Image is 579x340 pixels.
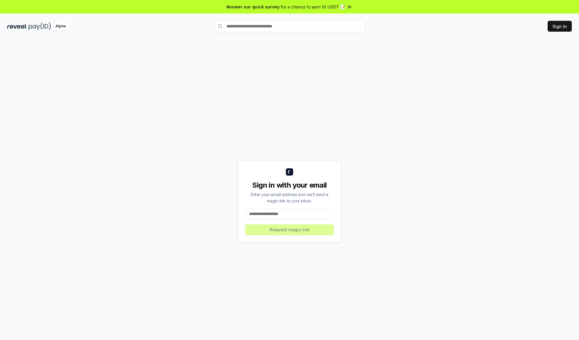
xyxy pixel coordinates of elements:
img: logo_small [286,168,293,176]
span: Answer our quick survey [226,4,280,10]
div: Alpha [52,23,69,30]
span: for a chance to earn 10 USDT 📝 [281,4,345,10]
button: Sign In [548,21,572,32]
img: reveel_dark [7,23,27,30]
img: pay_id [29,23,51,30]
div: Sign in with your email [245,180,334,190]
div: Enter your email address and we’ll send a magic link to your inbox. [245,191,334,204]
